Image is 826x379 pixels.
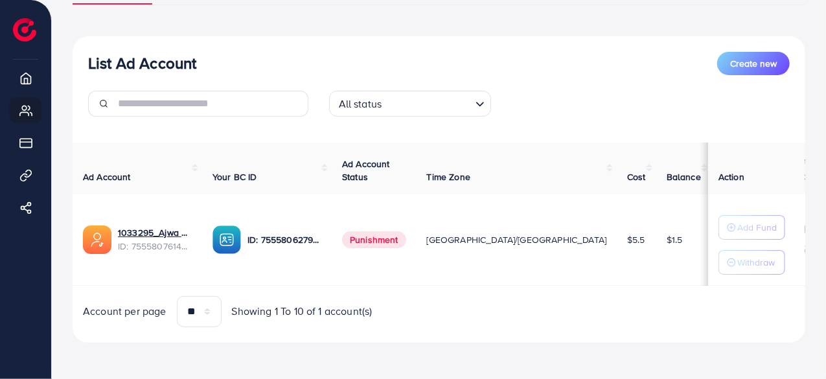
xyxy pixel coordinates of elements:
[667,233,683,246] span: $1.5
[667,170,701,183] span: Balance
[118,240,192,253] span: ID: 7555807614962614290
[737,255,775,270] p: Withdraw
[718,215,785,240] button: Add Fund
[83,170,131,183] span: Ad Account
[13,18,36,41] img: logo
[247,232,321,247] p: ID: 7555806279568359431
[737,220,777,235] p: Add Fund
[385,92,470,113] input: Search for option
[329,91,491,117] div: Search for option
[83,304,166,319] span: Account per page
[212,225,241,254] img: ic-ba-acc.ded83a64.svg
[627,170,646,183] span: Cost
[212,170,257,183] span: Your BC ID
[717,52,790,75] button: Create new
[232,304,373,319] span: Showing 1 To 10 of 1 account(s)
[771,321,816,369] iframe: Chat
[427,233,607,246] span: [GEOGRAPHIC_DATA]/[GEOGRAPHIC_DATA]
[118,226,192,253] div: <span class='underline'>1033295_Ajwa Mart1_1759223615941</span></br>7555807614962614290
[627,233,645,246] span: $5.5
[718,170,744,183] span: Action
[83,225,111,254] img: ic-ads-acc.e4c84228.svg
[730,57,777,70] span: Create new
[88,54,196,73] h3: List Ad Account
[718,250,785,275] button: Withdraw
[118,226,192,239] a: 1033295_Ajwa Mart1_1759223615941
[427,170,470,183] span: Time Zone
[342,231,406,248] span: Punishment
[336,95,385,113] span: All status
[342,157,390,183] span: Ad Account Status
